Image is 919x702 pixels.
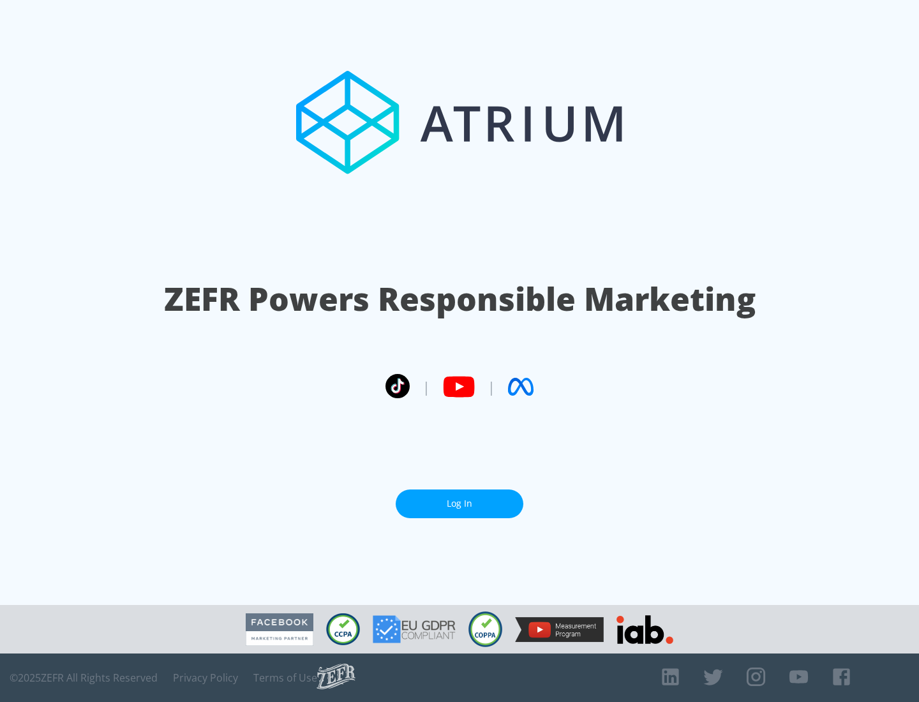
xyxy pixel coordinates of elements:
span: | [488,377,495,396]
img: GDPR Compliant [373,615,456,643]
h1: ZEFR Powers Responsible Marketing [164,277,756,321]
span: © 2025 ZEFR All Rights Reserved [10,671,158,684]
a: Privacy Policy [173,671,238,684]
img: Facebook Marketing Partner [246,613,313,646]
img: YouTube Measurement Program [515,617,604,642]
span: | [422,377,430,396]
a: Log In [396,489,523,518]
a: Terms of Use [253,671,317,684]
img: CCPA Compliant [326,613,360,645]
img: IAB [616,615,673,644]
img: COPPA Compliant [468,611,502,647]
